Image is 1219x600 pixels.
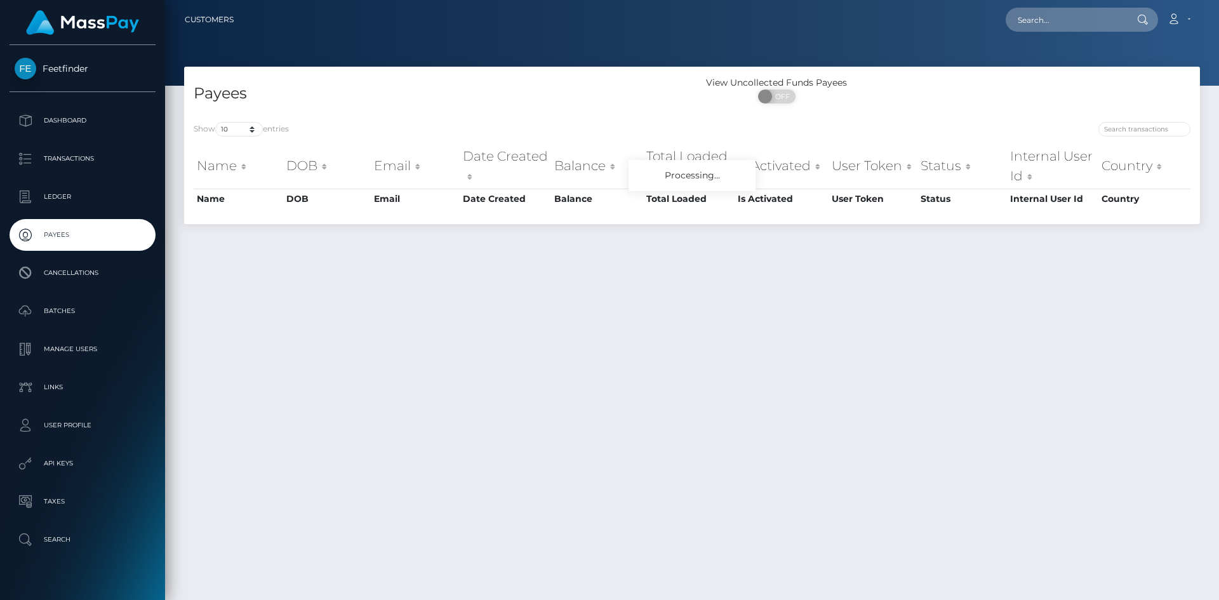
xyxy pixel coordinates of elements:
select: Showentries [215,122,263,137]
input: Search transactions [1098,122,1190,137]
th: Internal User Id [1007,143,1098,189]
th: Email [371,189,460,209]
th: User Token [829,143,917,189]
label: Show entries [194,122,289,137]
p: Dashboard [15,111,150,130]
th: Name [194,189,283,209]
th: Name [194,143,283,189]
a: Links [10,371,156,403]
th: Country [1098,143,1190,189]
p: Manage Users [15,340,150,359]
th: Email [371,143,460,189]
div: View Uncollected Funds Payees [692,76,862,90]
th: Is Activated [735,189,829,209]
p: Payees [15,225,150,244]
th: DOB [283,143,371,189]
img: Feetfinder [15,58,36,79]
p: User Profile [15,416,150,435]
a: Payees [10,219,156,251]
span: OFF [765,90,797,103]
th: DOB [283,189,371,209]
p: Links [15,378,150,397]
img: MassPay Logo [26,10,139,35]
th: Status [917,189,1007,209]
p: API Keys [15,454,150,473]
a: Transactions [10,143,156,175]
a: API Keys [10,448,156,479]
a: Taxes [10,486,156,517]
p: Transactions [15,149,150,168]
th: Total Loaded [643,143,735,189]
a: Ledger [10,181,156,213]
p: Taxes [15,492,150,511]
th: Status [917,143,1007,189]
span: Feetfinder [10,63,156,74]
th: Date Created [460,189,552,209]
th: Internal User Id [1007,189,1098,209]
input: Search... [1006,8,1125,32]
a: Batches [10,295,156,327]
th: User Token [829,189,917,209]
p: Cancellations [15,263,150,283]
th: Balance [551,189,643,209]
a: Dashboard [10,105,156,137]
p: Search [15,530,150,549]
p: Batches [15,302,150,321]
th: Date Created [460,143,552,189]
th: Country [1098,189,1190,209]
div: Processing... [629,160,756,191]
a: Search [10,524,156,556]
th: Is Activated [735,143,829,189]
a: Cancellations [10,257,156,289]
a: Manage Users [10,333,156,365]
h4: Payees [194,83,683,105]
a: User Profile [10,410,156,441]
p: Ledger [15,187,150,206]
a: Customers [185,6,234,33]
th: Balance [551,143,643,189]
th: Total Loaded [643,189,735,209]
